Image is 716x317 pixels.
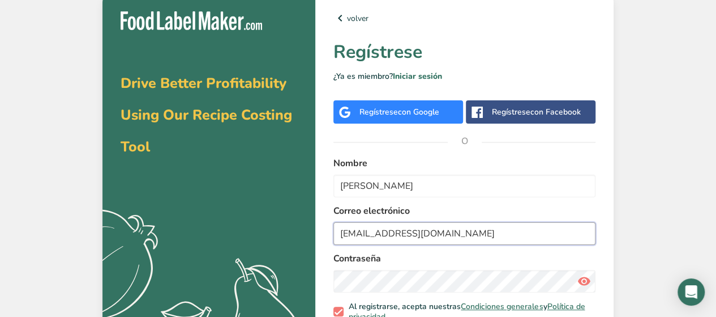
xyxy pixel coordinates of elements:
[398,107,439,117] span: con Google
[333,157,595,170] label: Nombre
[448,124,482,158] span: O
[333,222,595,245] input: email@example.com
[492,106,581,118] div: Regístrese
[333,204,595,218] label: Correo electrónico
[333,39,595,66] h1: Regístrese
[678,278,705,306] div: Open Intercom Messenger
[359,106,439,118] div: Regístrese
[333,175,595,197] input: John Doe
[121,74,292,157] span: Drive Better Profitability Using Our Recipe Costing Tool
[121,11,262,30] img: Food Label Maker
[333,11,595,25] a: volver
[461,301,543,312] a: Condiciones generales
[530,107,581,117] span: con Facebook
[333,70,595,82] p: ¿Ya es miembro?
[393,71,442,82] a: Iniciar sesión
[333,252,595,265] label: Contraseña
